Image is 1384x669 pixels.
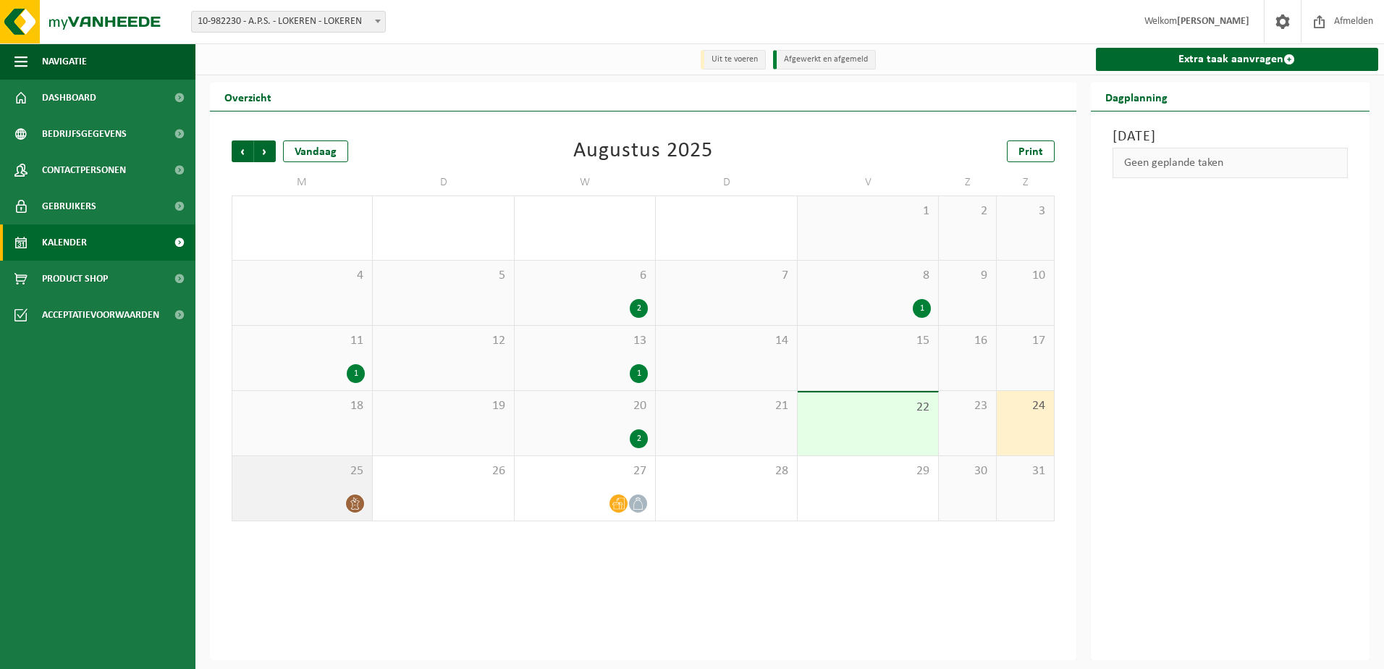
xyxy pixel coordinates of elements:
[240,398,365,414] span: 18
[1004,333,1047,349] span: 17
[1004,268,1047,284] span: 10
[663,463,789,479] span: 28
[630,429,648,448] div: 2
[380,463,506,479] span: 26
[254,140,276,162] span: Volgende
[939,169,997,195] td: Z
[1091,83,1182,111] h2: Dagplanning
[240,268,365,284] span: 4
[380,268,506,284] span: 5
[1004,398,1047,414] span: 24
[805,400,931,416] span: 22
[805,268,931,284] span: 8
[42,297,159,333] span: Acceptatievoorwaarden
[773,50,876,70] li: Afgewerkt en afgemeld
[946,268,989,284] span: 9
[210,83,286,111] h2: Overzicht
[192,12,385,32] span: 10-982230 - A.P.S. - LOKEREN - LOKEREN
[283,140,348,162] div: Vandaag
[232,169,373,195] td: M
[240,333,365,349] span: 11
[42,80,96,116] span: Dashboard
[42,152,126,188] span: Contactpersonen
[515,169,656,195] td: W
[573,140,713,162] div: Augustus 2025
[946,398,989,414] span: 23
[42,188,96,224] span: Gebruikers
[798,169,939,195] td: V
[946,463,989,479] span: 30
[701,50,766,70] li: Uit te voeren
[1177,16,1249,27] strong: [PERSON_NAME]
[1113,148,1349,178] div: Geen geplande taken
[1004,463,1047,479] span: 31
[1004,203,1047,219] span: 3
[805,463,931,479] span: 29
[42,43,87,80] span: Navigatie
[997,169,1055,195] td: Z
[522,398,648,414] span: 20
[380,398,506,414] span: 19
[630,364,648,383] div: 1
[522,463,648,479] span: 27
[380,333,506,349] span: 12
[1096,48,1379,71] a: Extra taak aanvragen
[240,463,365,479] span: 25
[232,140,253,162] span: Vorige
[663,398,789,414] span: 21
[522,268,648,284] span: 6
[42,116,127,152] span: Bedrijfsgegevens
[913,299,931,318] div: 1
[347,364,365,383] div: 1
[805,333,931,349] span: 15
[1018,146,1043,158] span: Print
[663,268,789,284] span: 7
[946,203,989,219] span: 2
[656,169,797,195] td: D
[522,333,648,349] span: 13
[42,224,87,261] span: Kalender
[1007,140,1055,162] a: Print
[663,333,789,349] span: 14
[630,299,648,318] div: 2
[1113,126,1349,148] h3: [DATE]
[805,203,931,219] span: 1
[946,333,989,349] span: 16
[191,11,386,33] span: 10-982230 - A.P.S. - LOKEREN - LOKEREN
[373,169,514,195] td: D
[42,261,108,297] span: Product Shop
